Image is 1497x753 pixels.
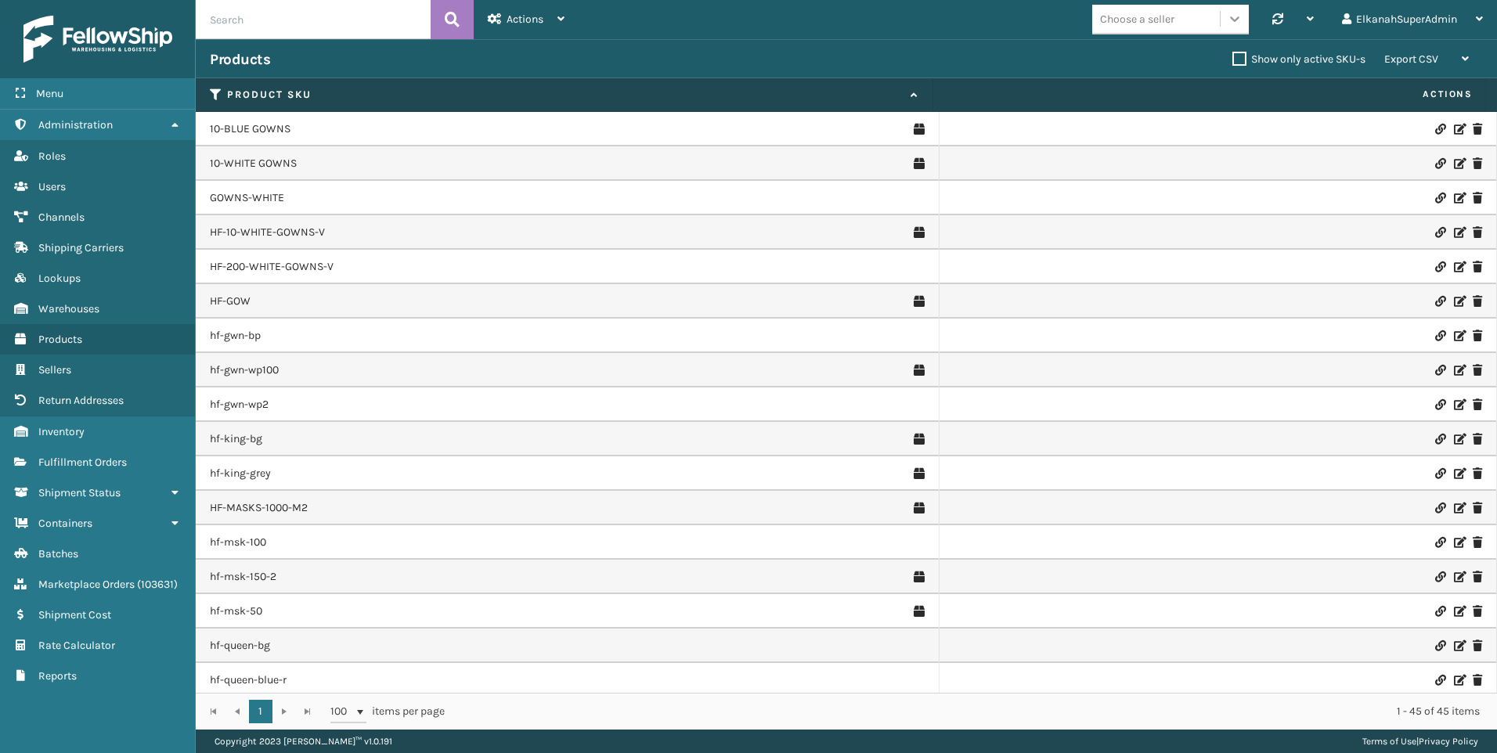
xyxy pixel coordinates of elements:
i: Delete [1473,468,1482,479]
span: Shipment Cost [38,608,111,621]
a: hf-msk-100 [210,535,266,550]
a: GOWNS-WHITE [210,190,284,206]
a: 1 [249,700,272,723]
h3: Products [210,50,270,69]
span: Export CSV [1384,52,1438,66]
i: Link Product [1435,675,1445,686]
i: Edit [1454,434,1463,445]
span: Channels [38,211,85,224]
span: Lookups [38,272,81,285]
i: Delete [1473,193,1482,204]
a: Terms of Use [1362,736,1416,747]
i: Edit [1454,261,1463,272]
i: Delete [1473,606,1482,617]
div: Choose a seller [1100,11,1174,27]
i: Link Product [1435,537,1445,548]
i: Delete [1473,261,1482,272]
div: 1 - 45 of 45 items [467,704,1480,719]
i: Link Product [1435,124,1445,135]
span: Batches [38,547,78,560]
span: Users [38,180,66,193]
span: Sellers [38,363,71,376]
i: Delete [1473,640,1482,651]
span: Products [38,333,82,346]
a: hf-king-bg [210,431,262,447]
i: Delete [1473,503,1482,513]
span: Return Addresses [38,394,124,407]
span: Actions [938,81,1482,107]
span: Shipping Carriers [38,241,124,254]
i: Delete [1473,365,1482,376]
a: HF-MASKS-1000-M2 [210,500,308,516]
span: ( 103631 ) [137,578,178,591]
a: HF-10-WHITE-GOWNS-V [210,225,325,240]
a: hf-msk-150-2 [210,569,276,585]
i: Link Product [1435,365,1445,376]
span: Roles [38,150,66,163]
span: Administration [38,118,113,132]
a: Privacy Policy [1419,736,1478,747]
i: Edit [1454,503,1463,513]
a: hf-gwn-bp [210,328,261,344]
p: Copyright 2023 [PERSON_NAME]™ v 1.0.191 [215,730,392,753]
a: 10-BLUE GOWNS [210,121,290,137]
i: Link Product [1435,193,1445,204]
i: Edit [1454,537,1463,548]
label: Product SKU [227,88,903,102]
i: Edit [1454,227,1463,238]
i: Edit [1454,296,1463,307]
a: hf-msk-50 [210,603,262,619]
span: items per page [330,700,445,723]
span: 100 [330,704,354,719]
span: Actions [507,13,543,26]
i: Delete [1473,399,1482,410]
i: Link Product [1435,434,1445,445]
span: Warehouses [38,302,99,315]
i: Edit [1454,330,1463,341]
a: hf-king-grey [210,466,271,481]
span: Marketplace Orders [38,578,135,591]
a: hf-queen-blue-r [210,672,287,688]
i: Delete [1473,537,1482,548]
label: Show only active SKU-s [1232,52,1365,66]
a: HF-200-WHITE-GOWNS-V [210,259,334,275]
i: Edit [1454,571,1463,582]
span: Reports [38,669,77,683]
i: Link Product [1435,330,1445,341]
i: Link Product [1435,296,1445,307]
i: Delete [1473,296,1482,307]
i: Edit [1454,606,1463,617]
i: Delete [1473,434,1482,445]
i: Link Product [1435,399,1445,410]
i: Delete [1473,571,1482,582]
i: Delete [1473,227,1482,238]
i: Edit [1454,640,1463,651]
span: Fulfillment Orders [38,456,127,469]
i: Link Product [1435,261,1445,272]
i: Delete [1473,158,1482,169]
i: Link Product [1435,640,1445,651]
i: Link Product [1435,503,1445,513]
a: HF-GOW [210,294,251,309]
i: Delete [1473,675,1482,686]
i: Delete [1473,330,1482,341]
i: Link Product [1435,606,1445,617]
span: Inventory [38,425,85,438]
i: Delete [1473,124,1482,135]
i: Link Product [1435,468,1445,479]
i: Edit [1454,124,1463,135]
i: Edit [1454,158,1463,169]
i: Link Product [1435,571,1445,582]
span: Shipment Status [38,486,121,499]
i: Link Product [1435,158,1445,169]
a: hf-queen-bg [210,638,270,654]
span: Rate Calculator [38,639,115,652]
span: Containers [38,517,92,530]
a: hf-gwn-wp100 [210,362,279,378]
a: 10-WHITE GOWNS [210,156,297,171]
i: Edit [1454,193,1463,204]
div: | [1362,730,1478,753]
i: Edit [1454,675,1463,686]
img: logo [23,16,172,63]
i: Link Product [1435,227,1445,238]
